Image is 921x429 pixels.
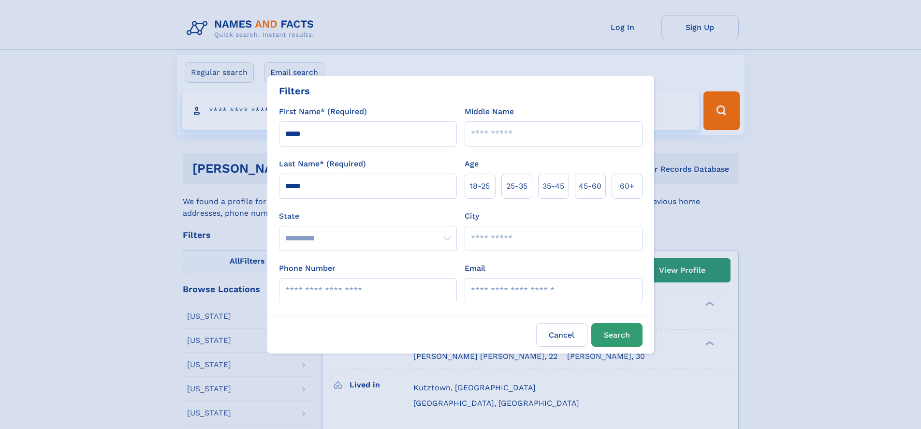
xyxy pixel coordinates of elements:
label: Age [465,158,479,170]
span: 60+ [620,180,634,192]
div: Filters [279,84,310,98]
span: 18‑25 [470,180,490,192]
label: Last Name* (Required) [279,158,366,170]
label: Email [465,263,485,274]
span: 45‑60 [579,180,601,192]
label: State [279,210,457,222]
label: City [465,210,479,222]
label: First Name* (Required) [279,106,367,118]
button: Search [591,323,643,347]
label: Cancel [536,323,587,347]
span: 35‑45 [542,180,564,192]
span: 25‑35 [506,180,527,192]
label: Middle Name [465,106,514,118]
label: Phone Number [279,263,336,274]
